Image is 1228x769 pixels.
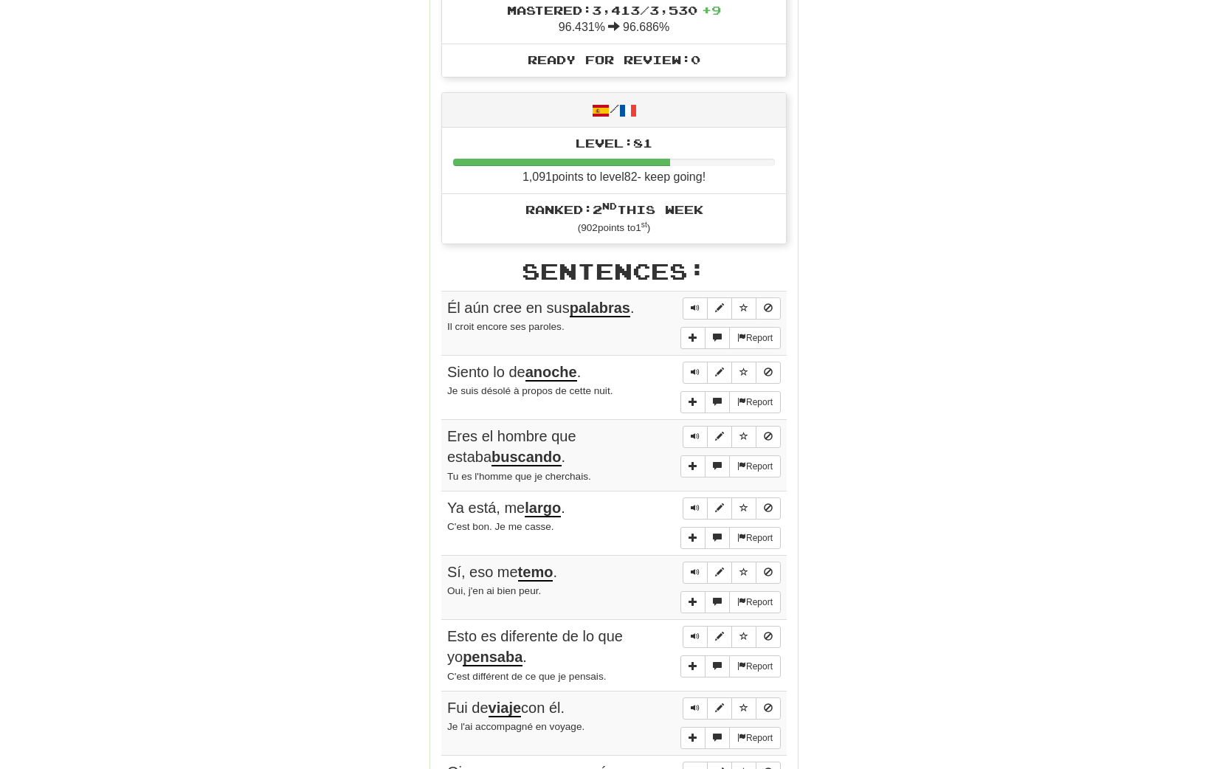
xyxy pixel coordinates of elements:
[525,202,703,216] span: Ranked: 2 this week
[729,655,781,677] button: Report
[680,591,706,613] button: Add sentence to collection
[447,321,565,332] small: Il croit encore ses paroles.
[680,455,706,477] button: Add sentence to collection
[707,362,732,384] button: Edit sentence
[578,222,651,233] small: ( 902 points to 1 )
[641,221,647,229] sup: st
[683,426,781,448] div: Sentence controls
[491,449,561,466] u: buscando
[683,297,708,320] button: Play sentence audio
[683,562,708,584] button: Play sentence audio
[680,327,706,349] button: Add sentence to collection
[528,52,700,66] span: Ready for Review: 0
[683,697,781,720] div: Sentence controls
[756,626,781,648] button: Toggle ignore
[463,649,522,666] u: pensaba
[683,626,781,648] div: Sentence controls
[447,721,584,732] small: Je l'ai accompagné en voyage.
[756,426,781,448] button: Toggle ignore
[707,497,732,520] button: Edit sentence
[447,471,591,482] small: Tu es l'homme que je cherchais.
[680,455,781,477] div: More sentence controls
[447,521,554,532] small: C'est bon. Je me casse.
[702,3,721,17] span: + 9
[602,201,617,211] sup: nd
[525,364,577,382] u: anoche
[442,128,786,194] li: 1,091 points to level 82 - keep going!
[680,727,781,749] div: More sentence controls
[680,655,781,677] div: More sentence controls
[680,327,781,349] div: More sentence controls
[731,426,756,448] button: Toggle favorite
[729,591,781,613] button: Report
[447,700,565,717] span: Fui de con él.
[683,497,708,520] button: Play sentence audio
[680,727,706,749] button: Add sentence to collection
[447,300,634,317] span: Él aún cree en sus .
[683,497,781,520] div: Sentence controls
[680,391,781,413] div: More sentence controls
[729,327,781,349] button: Report
[731,562,756,584] button: Toggle favorite
[731,626,756,648] button: Toggle favorite
[441,259,787,283] h2: Sentences:
[507,3,721,17] span: Mastered: 3,413 / 3,530
[756,297,781,320] button: Toggle ignore
[731,297,756,320] button: Toggle favorite
[756,497,781,520] button: Toggle ignore
[447,585,541,596] small: Oui, j'en ai bien peur.
[729,391,781,413] button: Report
[683,362,781,384] div: Sentence controls
[447,385,613,396] small: Je suis désolé à propos de cette nuit.
[683,562,781,584] div: Sentence controls
[707,562,732,584] button: Edit sentence
[707,297,732,320] button: Edit sentence
[447,628,623,667] span: Esto es diferente de lo que yo .
[447,500,565,517] span: Ya está, me .
[683,297,781,320] div: Sentence controls
[731,362,756,384] button: Toggle favorite
[731,697,756,720] button: Toggle favorite
[683,426,708,448] button: Play sentence audio
[447,671,606,682] small: C'est différent de ce que je pensais.
[447,364,581,382] span: Siento lo de .
[680,527,706,549] button: Add sentence to collection
[707,626,732,648] button: Edit sentence
[731,497,756,520] button: Toggle favorite
[756,562,781,584] button: Toggle ignore
[683,362,708,384] button: Play sentence audio
[447,428,576,467] span: Eres el hombre que estaba .
[707,426,732,448] button: Edit sentence
[570,300,630,317] u: palabras
[680,591,781,613] div: More sentence controls
[707,697,732,720] button: Edit sentence
[442,93,786,128] div: /
[447,564,557,582] span: Sí, eso me .
[683,697,708,720] button: Play sentence audio
[756,362,781,384] button: Toggle ignore
[680,655,706,677] button: Add sentence to collection
[729,455,781,477] button: Report
[729,527,781,549] button: Report
[518,564,553,582] u: temo
[680,391,706,413] button: Add sentence to collection
[525,500,561,517] u: largo
[680,527,781,549] div: More sentence controls
[683,626,708,648] button: Play sentence audio
[729,727,781,749] button: Report
[756,697,781,720] button: Toggle ignore
[576,136,652,150] span: Level: 81
[489,700,521,717] u: viaje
